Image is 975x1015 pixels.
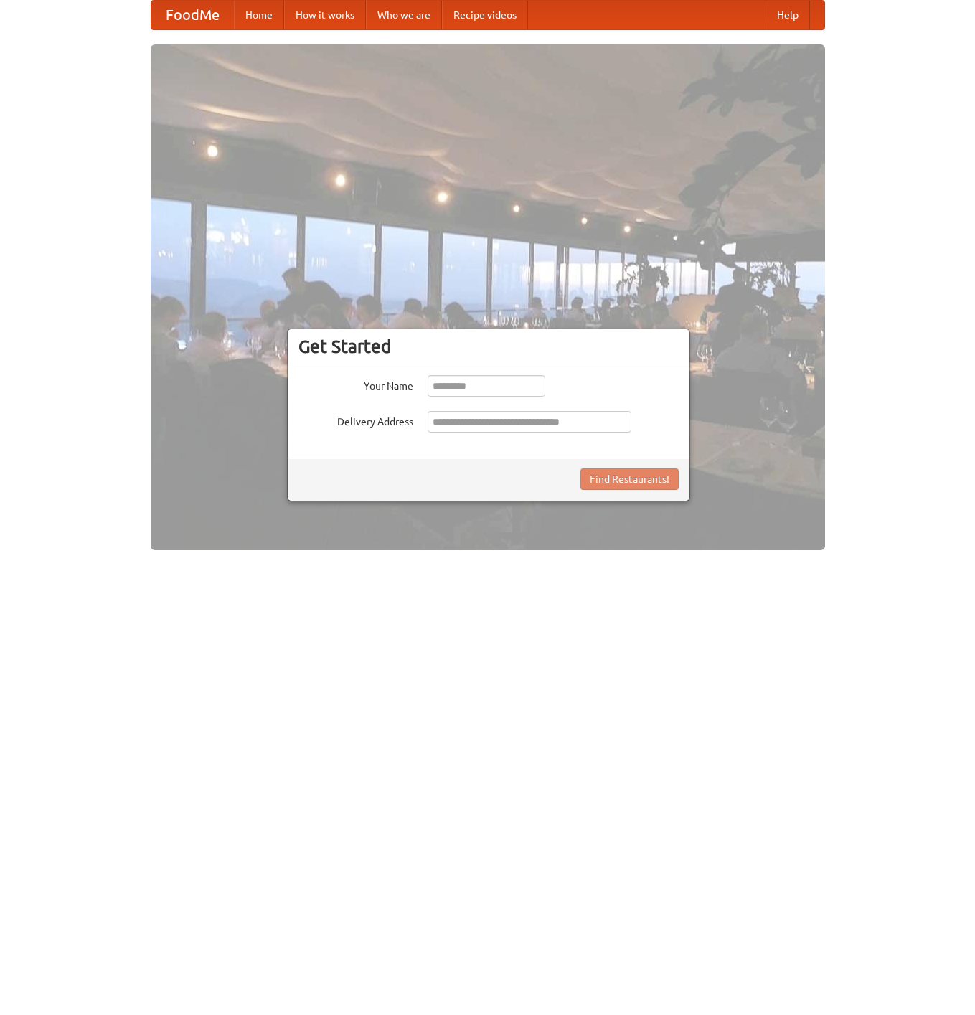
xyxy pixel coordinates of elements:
[298,411,413,429] label: Delivery Address
[580,468,679,490] button: Find Restaurants!
[442,1,528,29] a: Recipe videos
[366,1,442,29] a: Who we are
[284,1,366,29] a: How it works
[766,1,810,29] a: Help
[298,336,679,357] h3: Get Started
[298,375,413,393] label: Your Name
[151,1,234,29] a: FoodMe
[234,1,284,29] a: Home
